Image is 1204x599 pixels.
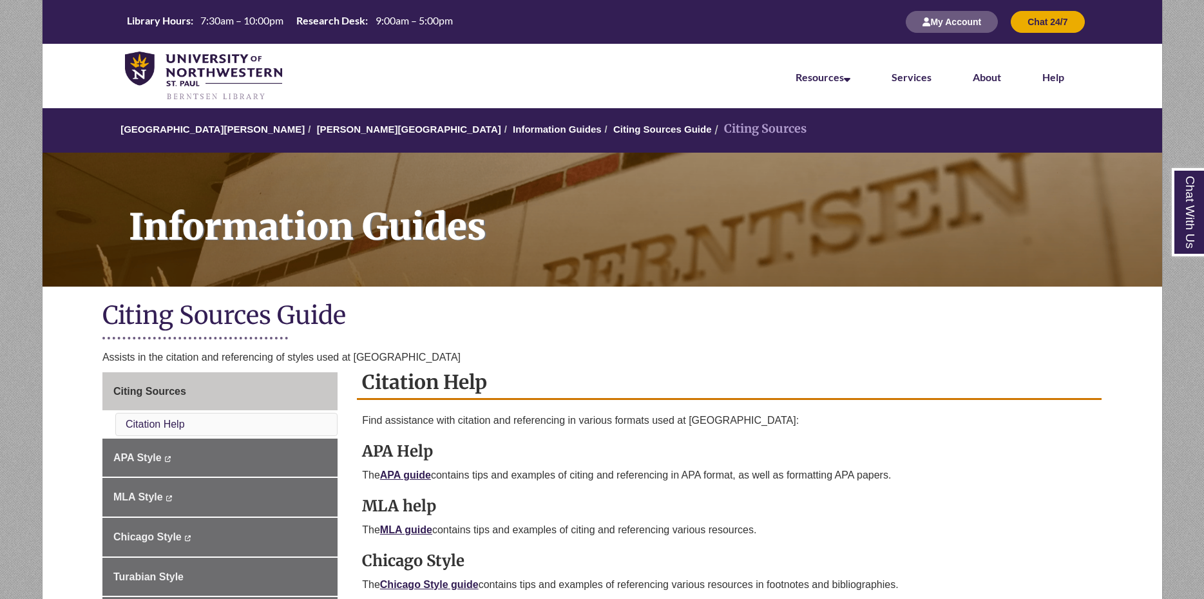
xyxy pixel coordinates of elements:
table: Hours Today [122,14,458,30]
a: Citing Sources Guide [613,124,712,135]
button: Chat 24/7 [1011,11,1084,33]
h1: Information Guides [115,153,1162,270]
span: MLA Style [113,491,163,502]
th: Library Hours: [122,14,195,28]
i: This link opens in a new window [184,535,191,541]
span: 9:00am – 5:00pm [376,14,453,26]
a: Chicago Style [102,518,338,556]
strong: Chicago Style [362,551,464,571]
a: APA guide [380,470,431,480]
a: Information Guides [513,124,602,135]
i: This link opens in a new window [166,495,173,501]
strong: APA Help [362,441,433,461]
a: APA Style [102,439,338,477]
h2: Citation Help [357,366,1102,400]
p: The contains tips and examples of citing and referencing various resources. [362,522,1096,538]
a: Turabian Style [102,558,338,596]
li: Citing Sources [711,120,807,138]
a: Information Guides [43,153,1162,287]
span: Turabian Style [113,571,184,582]
a: About [973,71,1001,83]
strong: MLA help [362,496,436,516]
button: My Account [906,11,998,33]
span: Chicago Style [113,531,182,542]
span: Citing Sources [113,386,186,397]
span: Assists in the citation and referencing of styles used at [GEOGRAPHIC_DATA] [102,352,461,363]
img: UNWSP Library Logo [125,52,283,102]
a: MLA Style [102,478,338,517]
a: Chat 24/7 [1011,16,1084,27]
a: [PERSON_NAME][GEOGRAPHIC_DATA] [317,124,501,135]
span: 7:30am – 10:00pm [200,14,283,26]
p: The contains tips and examples of citing and referencing in APA format, as well as formatting APA... [362,468,1096,483]
span: APA Style [113,452,162,463]
a: Resources [796,71,850,83]
a: Citation Help [126,419,185,430]
a: Chicago Style guide [380,579,479,590]
i: This link opens in a new window [164,456,171,462]
p: The contains tips and examples of referencing various resources in footnotes and bibliographies. [362,577,1096,593]
a: Hours Today [122,14,458,31]
a: Services [892,71,932,83]
p: Find assistance with citation and referencing in various formats used at [GEOGRAPHIC_DATA]: [362,413,1096,428]
th: Research Desk: [291,14,370,28]
a: Citing Sources [102,372,338,411]
h1: Citing Sources Guide [102,299,1102,334]
a: [GEOGRAPHIC_DATA][PERSON_NAME] [120,124,305,135]
a: My Account [906,16,998,27]
a: MLA guide [380,524,432,535]
a: Help [1042,71,1064,83]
